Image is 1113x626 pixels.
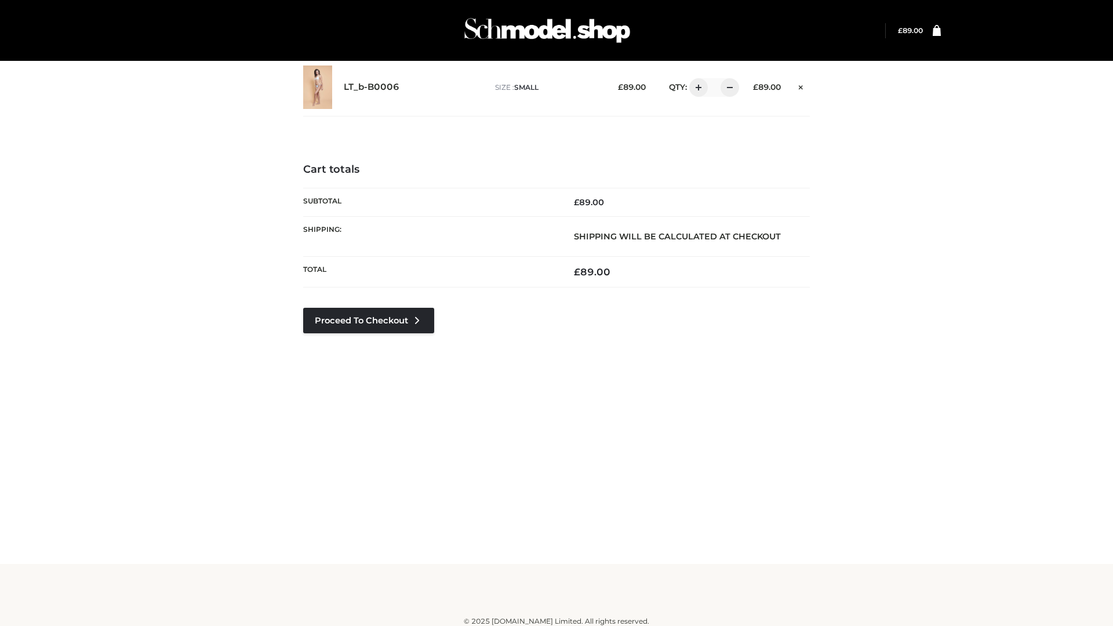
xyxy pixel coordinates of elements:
[574,197,579,208] span: £
[303,308,434,333] a: Proceed to Checkout
[303,188,556,216] th: Subtotal
[574,266,610,278] bdi: 89.00
[618,82,646,92] bdi: 89.00
[514,83,539,92] span: SMALL
[618,82,623,92] span: £
[574,266,580,278] span: £
[792,78,810,93] a: Remove this item
[898,26,923,35] a: £89.00
[344,82,399,93] a: LT_b-B0006
[303,216,556,256] th: Shipping:
[753,82,781,92] bdi: 89.00
[574,197,604,208] bdi: 89.00
[303,257,556,287] th: Total
[574,231,781,242] strong: Shipping will be calculated at checkout
[303,163,810,176] h4: Cart totals
[495,82,600,93] p: size :
[753,82,758,92] span: £
[657,78,735,97] div: QTY:
[898,26,923,35] bdi: 89.00
[303,65,332,109] img: LT_b-B0006 - SMALL
[460,8,634,53] img: Schmodel Admin 964
[898,26,903,35] span: £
